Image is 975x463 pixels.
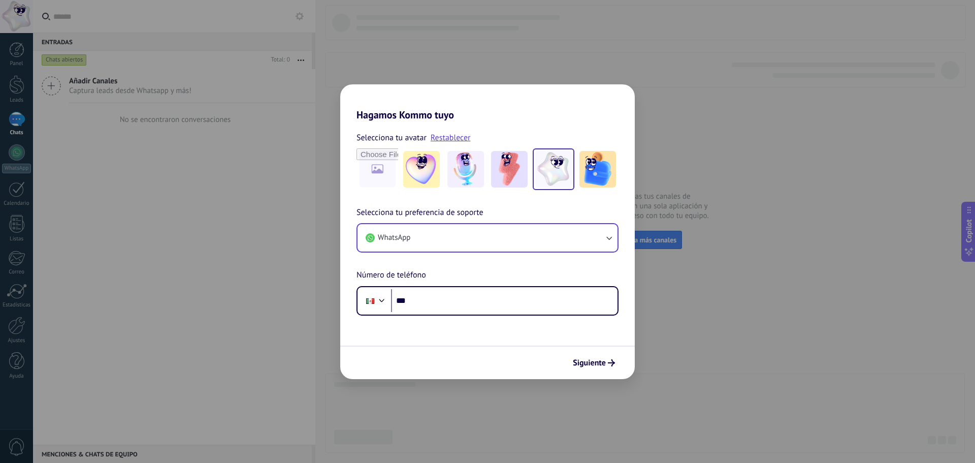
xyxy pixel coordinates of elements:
[356,131,427,144] span: Selecciona tu avatar
[378,233,410,243] span: WhatsApp
[356,269,426,282] span: Número de teléfono
[340,84,635,121] h2: Hagamos Kommo tuyo
[361,290,380,312] div: Mexico: + 52
[403,151,440,188] img: -1.jpeg
[573,359,606,366] span: Siguiente
[357,224,617,252] button: WhatsApp
[568,354,620,372] button: Siguiente
[535,151,572,188] img: -4.jpeg
[447,151,484,188] img: -2.jpeg
[356,206,483,220] span: Selecciona tu preferencia de soporte
[491,151,528,188] img: -3.jpeg
[431,133,471,143] a: Restablecer
[579,151,616,188] img: -5.jpeg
